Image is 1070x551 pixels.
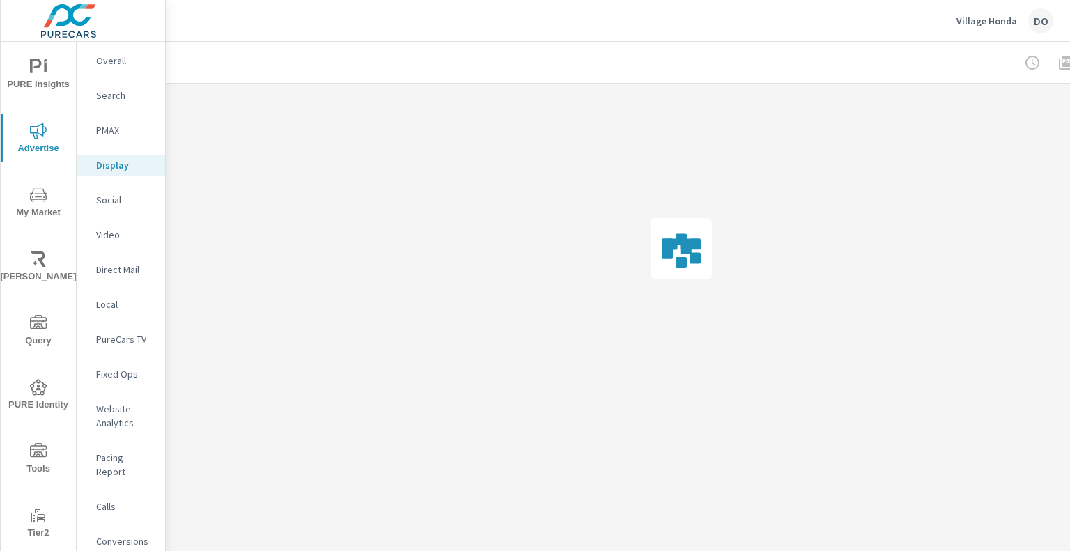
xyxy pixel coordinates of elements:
[77,398,165,433] div: Website Analytics
[96,88,154,102] p: Search
[5,123,72,157] span: Advertise
[77,85,165,106] div: Search
[96,367,154,381] p: Fixed Ops
[5,507,72,541] span: Tier2
[5,187,72,221] span: My Market
[96,534,154,548] p: Conversions
[5,443,72,477] span: Tools
[77,189,165,210] div: Social
[96,332,154,346] p: PureCars TV
[77,329,165,350] div: PureCars TV
[77,294,165,315] div: Local
[96,499,154,513] p: Calls
[77,120,165,141] div: PMAX
[96,228,154,242] p: Video
[77,224,165,245] div: Video
[96,263,154,277] p: Direct Mail
[77,50,165,71] div: Overall
[1028,8,1053,33] div: DO
[5,59,72,93] span: PURE Insights
[77,496,165,517] div: Calls
[77,259,165,280] div: Direct Mail
[96,297,154,311] p: Local
[96,123,154,137] p: PMAX
[96,158,154,172] p: Display
[96,402,154,430] p: Website Analytics
[77,447,165,482] div: Pacing Report
[96,54,154,68] p: Overall
[96,193,154,207] p: Social
[5,315,72,349] span: Query
[5,251,72,285] span: [PERSON_NAME]
[96,451,154,479] p: Pacing Report
[956,15,1017,27] p: Village Honda
[77,155,165,176] div: Display
[77,364,165,385] div: Fixed Ops
[5,379,72,413] span: PURE Identity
